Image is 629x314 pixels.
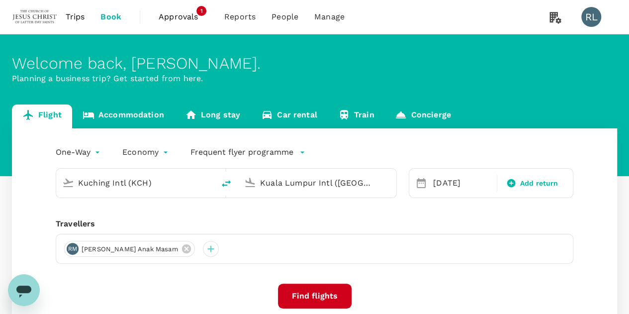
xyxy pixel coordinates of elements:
a: Accommodation [72,105,175,128]
div: Travellers [56,218,573,230]
div: RM[PERSON_NAME] anak Masam [64,241,195,257]
span: Manage [314,11,345,23]
div: Welcome back , [PERSON_NAME] . [12,54,617,73]
button: Find flights [278,284,352,309]
div: RM [67,243,79,255]
a: Long stay [175,105,251,128]
span: Trips [66,11,85,23]
div: RL [581,7,601,27]
span: [PERSON_NAME] anak Masam [76,244,184,254]
span: Book [100,11,121,23]
p: Planning a business trip? Get started from here. [12,73,617,85]
input: Depart from [78,175,193,191]
div: Economy [122,144,171,160]
img: The Malaysian Church of Jesus Christ of Latter-day Saints [12,6,58,28]
span: People [271,11,298,23]
a: Car rental [251,105,328,128]
p: Frequent flyer programme [190,146,293,158]
div: [DATE] [429,173,495,193]
input: Going to [260,175,375,191]
span: Reports [224,11,256,23]
iframe: Button to launch messaging window [8,274,40,306]
span: Add return [520,178,558,189]
a: Train [328,105,385,128]
div: One-Way [56,144,102,160]
button: delete [214,172,238,196]
a: Flight [12,105,72,128]
span: Approvals [159,11,208,23]
button: Frequent flyer programme [190,146,305,158]
button: Open [389,182,391,184]
a: Concierge [384,105,461,128]
span: 1 [196,6,206,16]
button: Open [207,182,209,184]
